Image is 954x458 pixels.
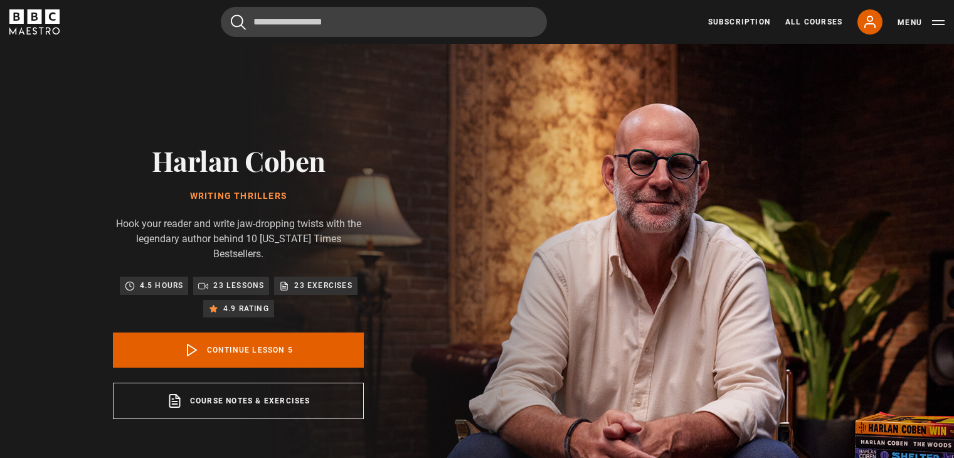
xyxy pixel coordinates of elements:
p: 23 exercises [294,279,352,292]
p: 4.5 hours [140,279,184,292]
p: Hook your reader and write jaw-dropping twists with the legendary author behind 10 [US_STATE] Tim... [113,216,364,262]
svg: BBC Maestro [9,9,60,35]
input: Search [221,7,547,37]
p: 23 lessons [213,279,264,292]
a: Continue lesson 5 [113,333,364,368]
button: Toggle navigation [898,16,945,29]
a: All Courses [785,16,842,28]
a: Subscription [708,16,770,28]
button: Submit the search query [231,14,246,30]
a: Course notes & exercises [113,383,364,419]
h2: Harlan Coben [113,144,364,176]
h1: Writing Thrillers [113,191,364,201]
p: 4.9 rating [223,302,269,315]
